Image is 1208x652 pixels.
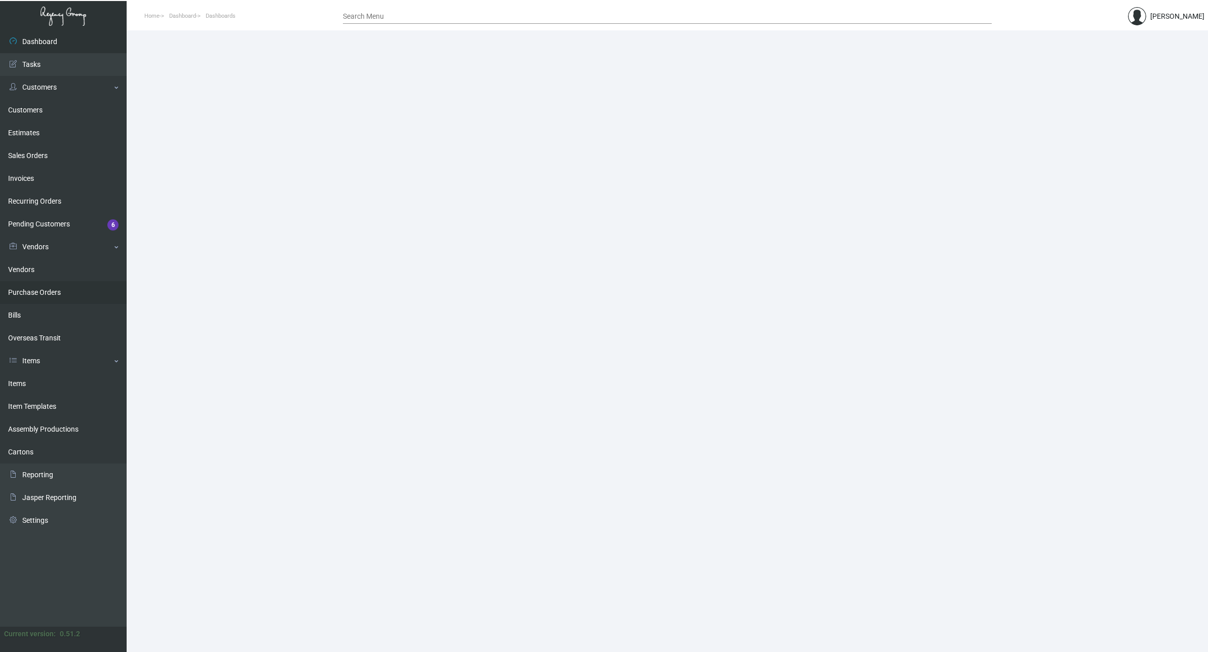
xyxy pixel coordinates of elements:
span: Dashboard [169,13,196,19]
div: [PERSON_NAME] [1150,11,1204,22]
div: 0.51.2 [60,629,80,639]
span: Home [144,13,160,19]
img: admin@bootstrapmaster.com [1128,7,1146,25]
span: Dashboards [206,13,236,19]
div: Current version: [4,629,56,639]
